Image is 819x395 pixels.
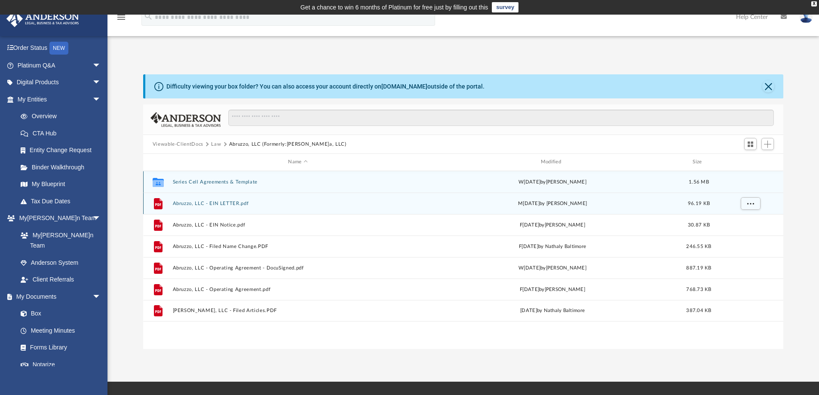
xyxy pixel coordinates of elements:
button: [PERSON_NAME], LLC - Filed Articles.PDF [172,308,423,313]
button: Abruzzo, LLC - Operating Agreement.pdf [172,287,423,292]
a: Platinum Q&Aarrow_drop_down [6,57,114,74]
img: User Pic [800,11,813,23]
a: Anderson System [12,254,110,271]
div: F[DATE] by Nathaly Baltimore [427,242,678,250]
button: Abruzzo, LLC (Formerly:[PERSON_NAME]a, LLC) [229,141,347,148]
button: Close [762,80,774,92]
span: 246.55 KB [686,244,711,248]
div: NEW [49,42,68,55]
div: Name [172,158,423,166]
span: 768.73 KB [686,287,711,291]
span: arrow_drop_down [92,74,110,92]
div: F[DATE] by[PERSON_NAME] [427,285,678,293]
button: Abruzzo, LLC - Filed Name Change.PDF [172,244,423,249]
div: [DATE] by Nathaly Baltimore [427,307,678,315]
span: 887.19 KB [686,265,711,270]
span: 1.56 MB [689,179,709,184]
a: Entity Change Request [12,142,114,159]
a: Box [12,305,105,322]
a: Client Referrals [12,271,110,288]
div: Size [681,158,716,166]
i: menu [116,12,126,22]
span: 96.19 KB [688,201,710,205]
a: Forms Library [12,339,105,356]
button: More options [740,197,760,210]
span: arrow_drop_down [92,57,110,74]
span: arrow_drop_down [92,210,110,227]
a: My Entitiesarrow_drop_down [6,91,114,108]
button: Series Cell Agreements & Template [172,179,423,185]
div: id [147,158,169,166]
button: Switch to Grid View [744,138,757,150]
a: [DOMAIN_NAME] [381,83,427,90]
div: Modified [427,158,678,166]
span: 387.04 KB [686,308,711,313]
span: 30.87 KB [688,222,710,227]
a: Tax Due Dates [12,193,114,210]
a: Digital Productsarrow_drop_down [6,74,114,91]
div: close [811,1,817,6]
div: F[DATE] by[PERSON_NAME] [427,221,678,229]
span: arrow_drop_down [92,91,110,108]
div: Difficulty viewing your box folder? You can also access your account directly on outside of the p... [166,82,485,91]
input: Search files and folders [228,110,774,126]
button: Add [761,138,774,150]
a: My[PERSON_NAME]n Team [12,227,105,254]
div: W[DATE] by[PERSON_NAME] [427,178,678,186]
div: grid [143,171,784,349]
button: Viewable-ClientDocs [153,141,203,148]
button: Abruzzo, LLC - EIN LETTER.pdf [172,201,423,206]
a: Order StatusNEW [6,40,114,57]
a: My Documentsarrow_drop_down [6,288,110,305]
a: Overview [12,108,114,125]
button: Law [211,141,221,148]
a: Meeting Minutes [12,322,110,339]
i: search [144,12,153,21]
div: M[DATE] by [PERSON_NAME] [427,199,678,207]
button: Abruzzo, LLC - Operating Agreement - DocuSigned.pdf [172,265,423,271]
div: W[DATE] by[PERSON_NAME] [427,264,678,272]
span: arrow_drop_down [92,288,110,306]
a: menu [116,16,126,22]
img: Anderson Advisors Platinum Portal [4,10,82,27]
a: Notarize [12,356,110,373]
a: survey [492,2,518,12]
a: CTA Hub [12,125,114,142]
a: Binder Walkthrough [12,159,114,176]
div: id [720,158,780,166]
button: Abruzzo, LLC - EIN Notice.pdf [172,222,423,228]
div: Get a chance to win 6 months of Platinum for free just by filling out this [301,2,488,12]
a: My[PERSON_NAME]n Teamarrow_drop_down [6,210,110,227]
a: My Blueprint [12,176,110,193]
